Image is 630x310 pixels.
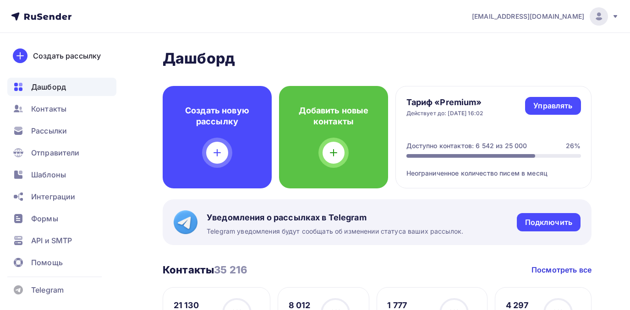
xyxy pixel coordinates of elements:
div: Неограниченное количество писем в месяц [406,158,581,178]
a: Шаблоны [7,166,116,184]
a: Рассылки [7,122,116,140]
a: Контакты [7,100,116,118]
div: Подключить [525,217,572,228]
div: Действует до: [DATE] 16:02 [406,110,483,117]
a: [EMAIL_ADDRESS][DOMAIN_NAME] [472,7,619,26]
span: Дашборд [31,81,66,92]
h4: Тариф «Premium» [406,97,483,108]
span: 35 216 [214,264,247,276]
span: Telegram [31,284,64,295]
span: Интеграции [31,191,75,202]
div: Доступно контактов: 6 542 из 25 000 [406,141,527,150]
a: Дашборд [7,78,116,96]
span: Отправители [31,147,80,158]
div: Управлять [533,101,572,111]
span: Telegram уведомления будут сообщать об изменении статуса ваших рассылок. [207,227,463,236]
span: [EMAIL_ADDRESS][DOMAIN_NAME] [472,12,584,21]
span: Контакты [31,103,66,114]
span: Шаблоны [31,169,66,180]
div: Создать рассылку [33,50,101,61]
span: Помощь [31,257,63,268]
h4: Создать новую рассылку [177,105,257,127]
span: Рассылки [31,125,67,136]
a: Формы [7,209,116,228]
span: API и SMTP [31,235,72,246]
a: Отправители [7,144,116,162]
h2: Дашборд [163,49,592,68]
a: Посмотреть все [531,264,592,275]
div: 26% [566,141,581,150]
span: Уведомления о рассылках в Telegram [207,212,463,223]
h4: Добавить новые контакты [294,105,373,127]
span: Формы [31,213,58,224]
h3: Контакты [163,263,247,276]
